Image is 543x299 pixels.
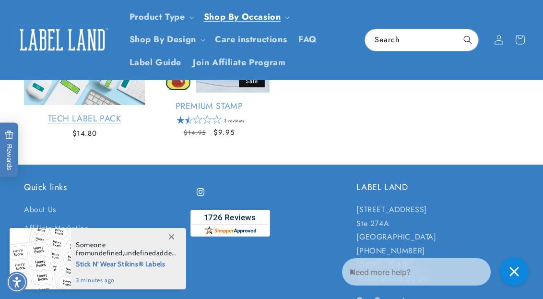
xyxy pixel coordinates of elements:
span: 3 minutes ago [76,276,176,285]
span: Rewards [5,130,14,170]
span: Shop By Occasion [204,12,281,23]
span: undefined [91,249,122,257]
a: Tech Label Pack [24,113,145,124]
h2: LABEL LAND [356,182,519,193]
img: Label Land [14,25,110,55]
span: Join Affiliate Program [193,57,285,68]
a: Premium Stamp [149,101,270,112]
span: Care instructions [215,34,287,45]
a: shopperapproved.com [190,210,270,241]
a: Label Guide [124,51,188,74]
summary: Shop By Design [124,28,209,51]
p: [STREET_ADDRESS] Ste 274A [GEOGRAPHIC_DATA] [PHONE_NUMBER] [DATE] - [DATE] 10:00 am - 5:00 pm [356,203,519,286]
span: Stick N' Wear Stikins® Labels [76,257,176,269]
a: Shop By Design [130,33,196,46]
button: Search [457,29,478,50]
h2: Quick links [24,182,187,193]
a: About Us [24,203,56,219]
span: Someone from , added this product to their cart. [76,241,176,257]
div: Accessibility Menu [6,272,27,293]
span: FAQ [298,34,317,45]
a: Affiliate Marketing [24,219,89,238]
iframe: Gorgias Floating Chat [342,254,533,289]
summary: Shop By Occasion [198,6,294,28]
iframe: Sign Up via Text for Offers [8,222,121,251]
summary: Product Type [124,6,198,28]
a: Label Land [11,21,114,58]
a: FAQ [293,28,323,51]
span: undefined [124,249,156,257]
a: Care instructions [209,28,293,51]
span: Label Guide [130,57,182,68]
a: Join Affiliate Program [187,51,291,74]
a: Product Type [130,11,185,23]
